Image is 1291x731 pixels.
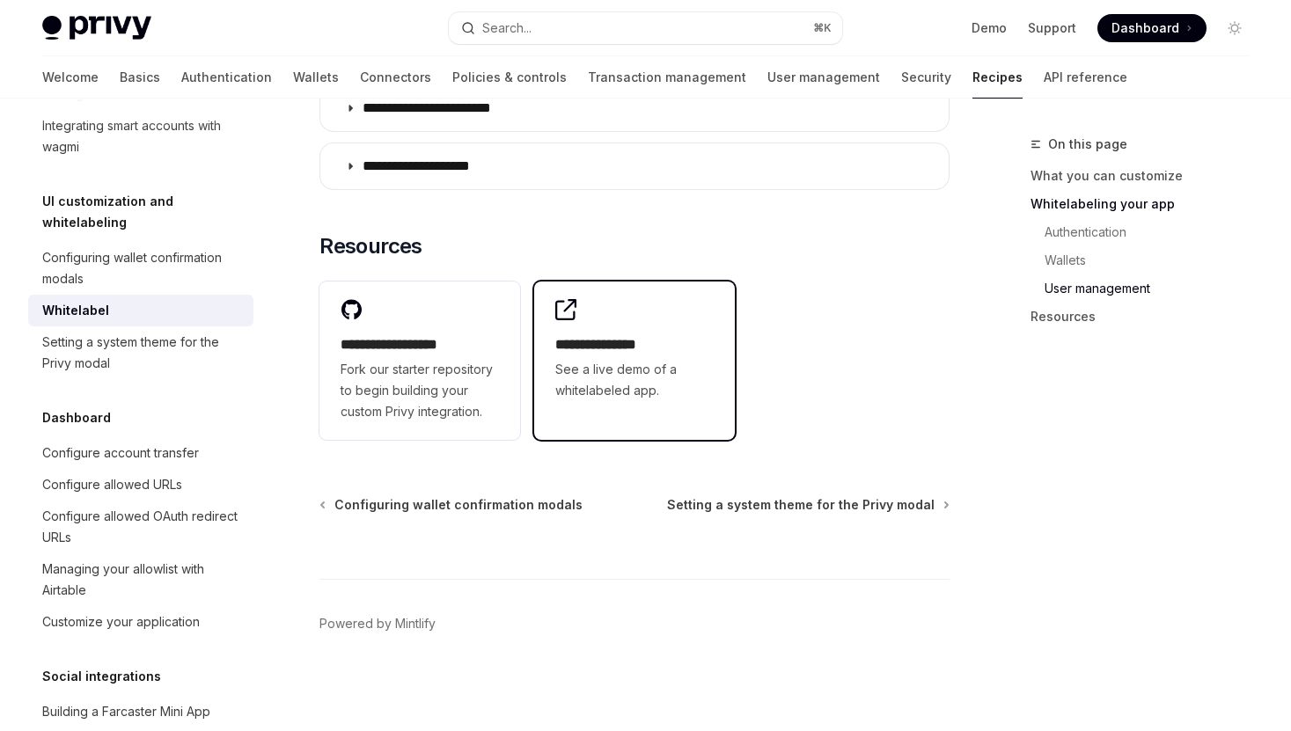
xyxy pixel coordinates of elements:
span: ⌘ K [813,21,832,35]
a: Powered by Mintlify [319,615,436,632]
span: Fork our starter repository to begin building your custom Privy integration. [341,359,499,422]
div: Search... [482,18,532,39]
a: Wallets [1031,246,1263,274]
a: Authentication [1031,218,1263,246]
a: Transaction management [588,56,746,99]
span: Resources [319,232,422,260]
div: Configuring wallet confirmation modals [42,247,243,289]
a: Configure account transfer [28,437,253,469]
a: Resources [1031,303,1263,331]
div: Configure allowed OAuth redirect URLs [42,506,243,548]
img: light logo [42,16,151,40]
a: **** **** **** ***Fork our starter repository to begin building your custom Privy integration. [319,281,520,440]
a: Recipes [972,56,1023,99]
a: Welcome [42,56,99,99]
span: See a live demo of a whitelabeled app. [555,359,714,401]
button: Open search [449,12,841,44]
a: Whitelabeling your app [1031,190,1263,218]
div: Setting a system theme for the Privy modal [42,332,243,374]
a: Integrating smart accounts with wagmi [28,110,253,163]
div: Customize your application [42,611,200,632]
h5: UI customization and whitelabeling [42,191,253,233]
a: Configuring wallet confirmation modals [321,496,583,514]
a: Support [1028,19,1076,37]
a: Basics [120,56,160,99]
a: Authentication [181,56,272,99]
a: User management [767,56,880,99]
a: Customize your application [28,606,253,638]
h5: Social integrations [42,666,161,687]
a: Setting a system theme for the Privy modal [667,496,948,514]
a: Configure allowed URLs [28,469,253,501]
a: Configure allowed OAuth redirect URLs [28,501,253,553]
h5: Dashboard [42,407,111,428]
a: Whitelabel [28,295,253,326]
span: Setting a system theme for the Privy modal [667,496,935,514]
a: User management [1031,274,1263,303]
a: Setting a system theme for the Privy modal [28,326,253,379]
span: Configuring wallet confirmation modals [334,496,583,514]
a: Security [901,56,951,99]
div: Building a Farcaster Mini App [42,701,210,722]
a: Connectors [360,56,431,99]
span: On this page [1048,134,1127,155]
div: Managing your allowlist with Airtable [42,559,243,601]
span: Dashboard [1111,19,1179,37]
a: Building a Farcaster Mini App [28,696,253,727]
div: Configure allowed URLs [42,474,182,495]
a: Dashboard [1097,14,1207,42]
a: Demo [972,19,1007,37]
button: Toggle dark mode [1221,14,1249,42]
a: Configuring wallet confirmation modals [28,242,253,295]
div: Configure account transfer [42,442,199,464]
a: Managing your allowlist with Airtable [28,553,253,606]
a: API reference [1044,56,1127,99]
a: Policies & controls [452,56,567,99]
a: Wallets [293,56,339,99]
a: What you can customize [1031,162,1263,190]
div: Whitelabel [42,300,109,321]
div: Integrating smart accounts with wagmi [42,115,243,157]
